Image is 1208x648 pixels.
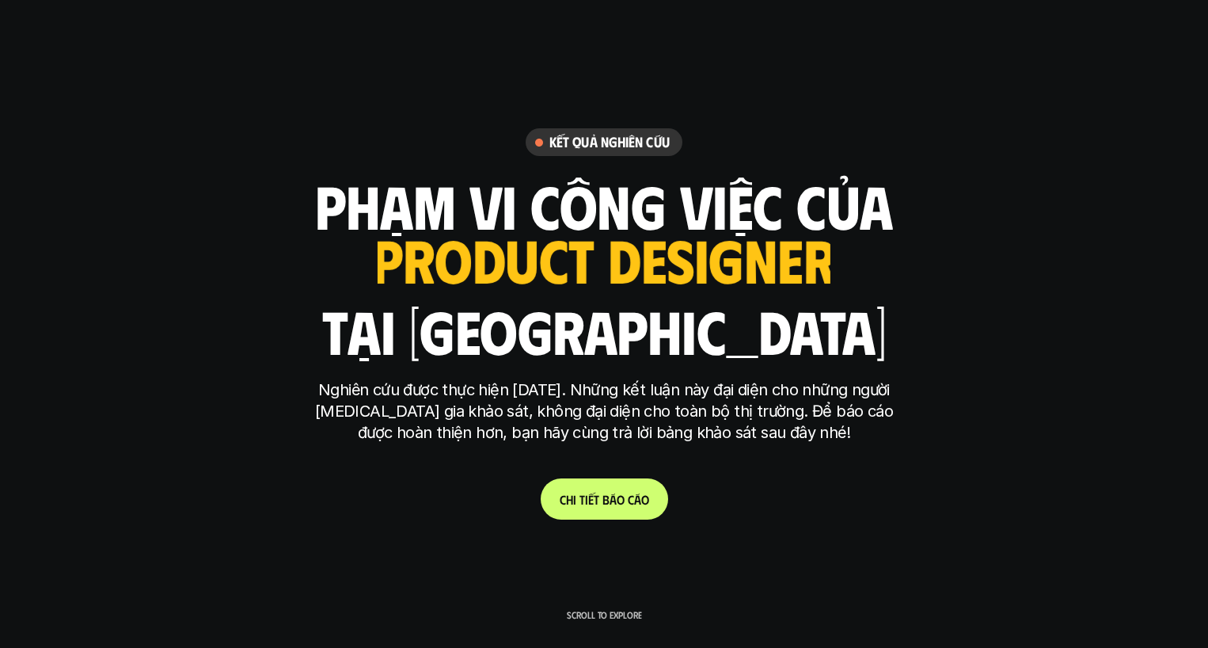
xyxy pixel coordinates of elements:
[585,492,588,507] span: i
[617,492,625,507] span: o
[566,492,573,507] span: h
[634,492,641,507] span: á
[610,492,617,507] span: á
[579,492,585,507] span: t
[573,492,576,507] span: i
[594,492,599,507] span: t
[315,172,893,238] h1: phạm vi công việc của
[588,492,594,507] span: ế
[560,492,566,507] span: C
[322,297,887,364] h1: tại [GEOGRAPHIC_DATA]
[541,478,668,520] a: Chitiếtbáocáo
[307,379,901,444] p: Nghiên cứu được thực hiện [DATE]. Những kết luận này đại diện cho những người [MEDICAL_DATA] gia ...
[549,133,670,151] h6: Kết quả nghiên cứu
[628,492,634,507] span: c
[602,492,610,507] span: b
[641,492,649,507] span: o
[567,609,642,620] p: Scroll to explore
